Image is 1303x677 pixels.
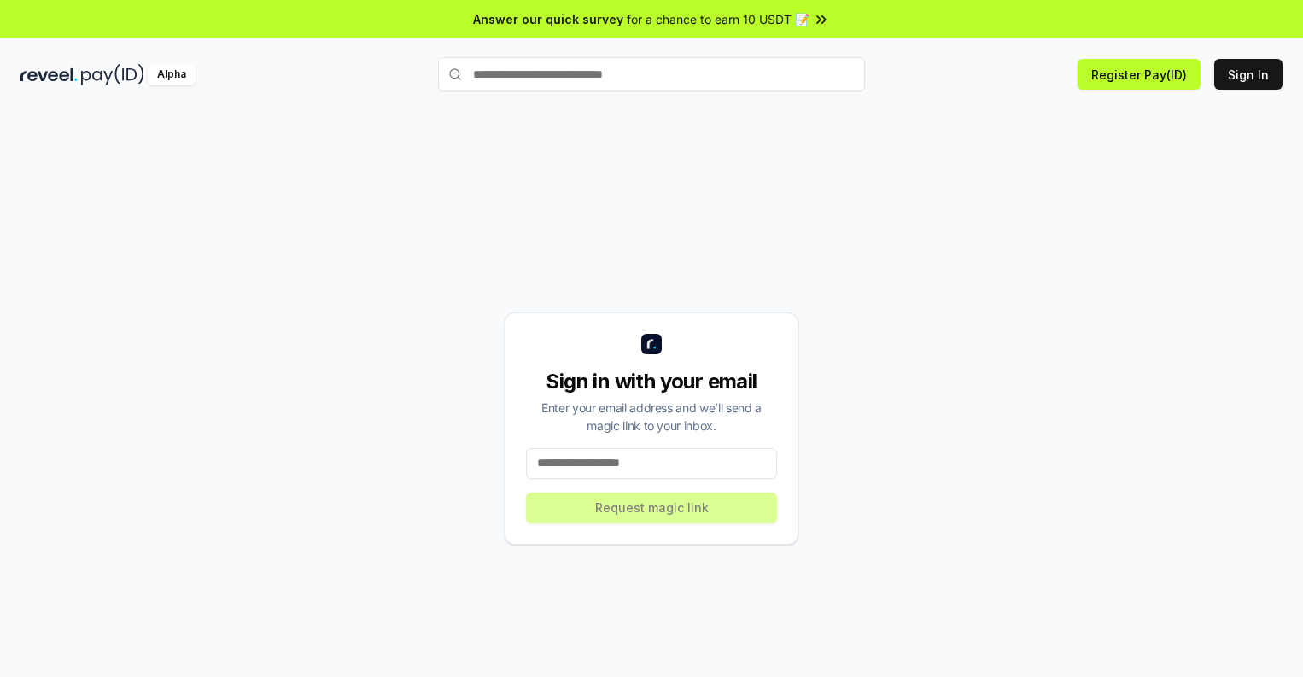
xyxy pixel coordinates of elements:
span: for a chance to earn 10 USDT 📝 [627,10,809,28]
button: Register Pay(ID) [1078,59,1201,90]
span: Answer our quick survey [473,10,623,28]
div: Sign in with your email [526,368,777,395]
button: Sign In [1214,59,1283,90]
img: logo_small [641,334,662,354]
div: Enter your email address and we’ll send a magic link to your inbox. [526,399,777,435]
div: Alpha [148,64,196,85]
img: pay_id [81,64,144,85]
img: reveel_dark [20,64,78,85]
